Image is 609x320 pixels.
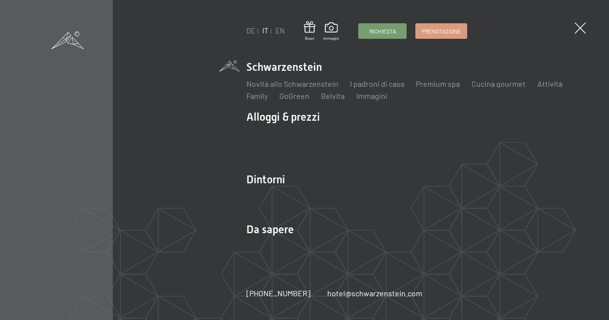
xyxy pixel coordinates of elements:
span: [PHONE_NUMBER] [246,288,310,298]
a: GoGreen [279,91,309,100]
span: Immagini [323,36,339,41]
a: Novità allo Schwarzenstein [246,79,338,88]
a: Richiesta [359,24,406,38]
a: Buoni [304,21,315,41]
a: Premium spa [416,79,460,88]
a: EN [275,27,285,35]
a: Attività [537,79,563,88]
a: Prenotazione [416,24,467,38]
a: Belvita [321,91,345,100]
span: Richiesta [369,27,396,35]
a: Immagini [356,91,387,100]
a: I padroni di casa [350,79,404,88]
a: IT [262,27,268,35]
span: Buoni [304,36,315,41]
a: DE [246,27,255,35]
a: Immagini [323,22,339,41]
a: Cucina gourmet [472,79,526,88]
span: Prenotazione [422,27,461,35]
a: [PHONE_NUMBER] [246,288,310,299]
a: Family [246,91,268,100]
a: hotel@schwarzenstein.com [327,288,422,299]
img: [Translate to Italienisch:] [24,60,199,235]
